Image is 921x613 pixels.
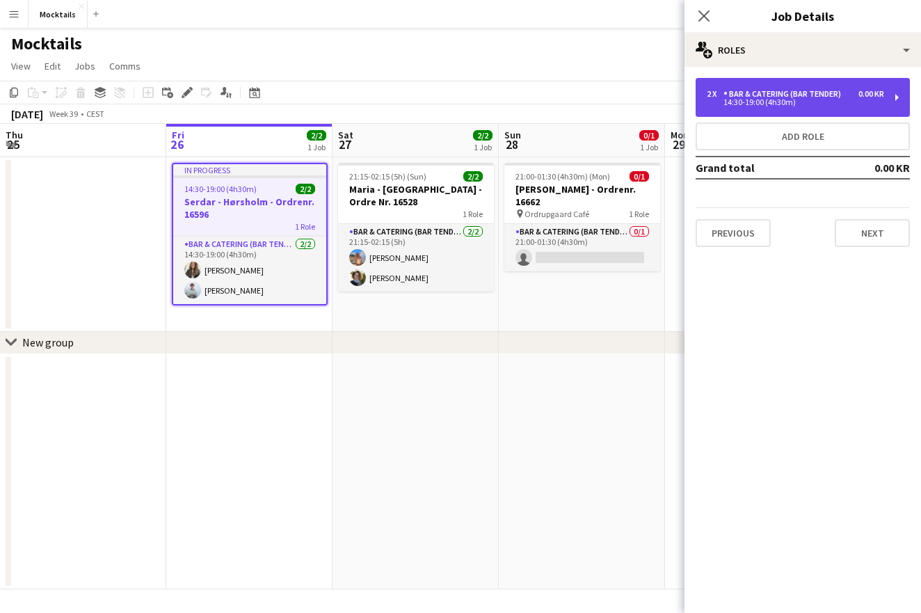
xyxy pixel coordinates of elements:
[629,209,649,219] span: 1 Role
[338,183,494,208] h3: Maria - [GEOGRAPHIC_DATA] - Ordre Nr. 16528
[170,136,184,152] span: 26
[504,163,660,271] app-job-card: 21:00-01:30 (4h30m) (Mon)0/1[PERSON_NAME] - Ordrenr. 16662 Ordrupgaard Café1 RoleBar & Catering (...
[173,237,326,304] app-card-role: Bar & Catering (Bar Tender)2/214:30-19:00 (4h30m)[PERSON_NAME][PERSON_NAME]
[707,99,884,106] div: 14:30-19:00 (4h30m)
[349,171,426,182] span: 21:15-02:15 (5h) (Sun)
[45,60,61,72] span: Edit
[295,221,315,232] span: 1 Role
[463,209,483,219] span: 1 Role
[307,130,326,141] span: 2/2
[835,219,910,247] button: Next
[524,209,589,219] span: Ordrupgaard Café
[630,171,649,182] span: 0/1
[338,163,494,292] app-job-card: 21:15-02:15 (5h) (Sun)2/2Maria - [GEOGRAPHIC_DATA] - Ordre Nr. 165281 RoleBar & Catering (Bar Ten...
[671,129,689,141] span: Mon
[336,136,353,152] span: 27
[338,224,494,292] app-card-role: Bar & Catering (Bar Tender)2/221:15-02:15 (5h)[PERSON_NAME][PERSON_NAME]
[828,157,910,179] td: 0.00 KR
[640,142,658,152] div: 1 Job
[668,136,689,152] span: 29
[109,60,141,72] span: Comms
[296,184,315,194] span: 2/2
[173,196,326,221] h3: Serdar - Hørsholm - Ordrenr. 16596
[307,142,326,152] div: 1 Job
[707,89,723,99] div: 2 x
[184,184,257,194] span: 14:30-19:00 (4h30m)
[684,33,921,67] div: Roles
[11,107,43,121] div: [DATE]
[22,335,74,349] div: New group
[104,57,146,75] a: Comms
[29,1,88,28] button: Mocktails
[39,57,66,75] a: Edit
[338,129,353,141] span: Sat
[6,57,36,75] a: View
[474,142,492,152] div: 1 Job
[696,122,910,150] button: Add role
[684,7,921,25] h3: Job Details
[696,157,828,179] td: Grand total
[504,129,521,141] span: Sun
[723,89,847,99] div: Bar & Catering (Bar Tender)
[172,163,328,305] app-job-card: In progress14:30-19:00 (4h30m)2/2Serdar - Hørsholm - Ordrenr. 165961 RoleBar & Catering (Bar Tend...
[696,219,771,247] button: Previous
[3,136,23,152] span: 25
[74,60,95,72] span: Jobs
[11,33,82,54] h1: Mocktails
[172,129,184,141] span: Fri
[6,129,23,141] span: Thu
[504,183,660,208] h3: [PERSON_NAME] - Ordrenr. 16662
[473,130,492,141] span: 2/2
[639,130,659,141] span: 0/1
[69,57,101,75] a: Jobs
[173,164,326,175] div: In progress
[86,109,104,119] div: CEST
[463,171,483,182] span: 2/2
[11,60,31,72] span: View
[46,109,81,119] span: Week 39
[502,136,521,152] span: 28
[504,224,660,271] app-card-role: Bar & Catering (Bar Tender)0/121:00-01:30 (4h30m)
[515,171,610,182] span: 21:00-01:30 (4h30m) (Mon)
[858,89,884,99] div: 0.00 KR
